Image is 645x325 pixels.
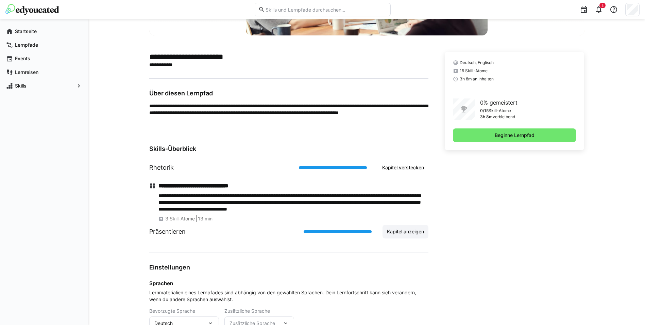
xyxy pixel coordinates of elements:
button: Beginne Lernpfad [453,128,576,142]
p: Skill-Atome [489,108,511,113]
span: 15 Skill-Atome [460,68,488,74]
span: Bevorzugte Sprache [149,308,195,314]
p: 0% gemeistert [480,98,517,107]
h3: Skills-Überblick [149,145,428,153]
span: 3h 8m an Inhalten [460,76,494,82]
span: 3 [601,3,604,7]
h3: Einstellungen [149,263,428,271]
button: Kapitel verstecken [378,161,428,174]
span: Kapitel anzeigen [386,228,425,235]
h3: Über diesen Lernpfad [149,90,428,97]
p: 3h 8m [480,114,493,120]
input: Skills und Lernpfade durchsuchen… [265,6,387,13]
span: 3 Skill-Atome [165,215,195,222]
span: Kapitel verstecken [381,164,425,171]
button: Kapitel anzeigen [383,225,428,238]
h4: Sprachen [149,280,428,287]
p: 0/15 [480,108,489,113]
p: verbleibend [493,114,515,120]
span: Beginne Lernpfad [494,132,536,139]
h1: Präsentieren [149,227,186,236]
span: Lernmaterialien eines Lernpfades sind abhängig von den gewählten Sprachen. Dein Lernfortschritt k... [149,289,428,303]
h1: Rhetorik [149,163,174,172]
span: 13 min [198,215,213,222]
span: Zusätzliche Sprache [224,308,270,314]
span: Deutsch, Englisch [460,60,494,65]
